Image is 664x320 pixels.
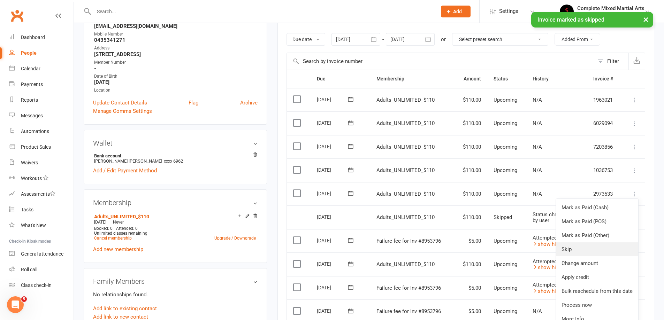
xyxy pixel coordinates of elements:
a: Reports [9,92,74,108]
input: Search... [92,7,432,16]
div: Complete Mixed Martial Arts [577,5,644,11]
span: Settings [499,3,518,19]
a: Dashboard [9,30,74,45]
th: History [526,70,587,88]
button: Added From [555,33,600,46]
a: Calendar [9,61,74,77]
div: Calendar [21,66,40,71]
a: Add link to existing contact [93,304,157,313]
div: [DATE] [317,211,349,222]
a: Cancel membership [94,236,132,241]
div: [DATE] [317,117,349,128]
h3: Wallet [93,139,258,147]
a: Archive [240,99,258,107]
div: Messages [21,113,43,118]
span: xxxx 6962 [164,158,183,164]
a: Add / Edit Payment Method [93,166,157,175]
p: No relationships found. [93,290,258,299]
a: Mark as Paid (POS) [556,214,638,228]
div: General attendance [21,251,63,257]
a: Product Sales [9,139,74,155]
a: Roll call [9,262,74,278]
div: or [441,35,446,44]
strong: [DATE] [94,79,258,85]
a: Skip [556,242,638,256]
div: Automations [21,128,49,134]
td: $110.00 [454,205,487,229]
a: show history [533,288,568,294]
iframe: Intercom live chat [7,296,24,313]
th: Membership [370,70,454,88]
span: Failure fee for Inv #8953796 [376,308,441,314]
span: Adults_UNLIMITED_$110 [376,214,435,220]
span: Attempted twice [533,282,571,288]
h3: Membership [93,199,258,206]
a: Change amount [556,256,638,270]
a: Class kiosk mode [9,278,74,293]
td: 7203856 [587,135,622,159]
div: Roll call [21,267,37,272]
div: Class check-in [21,282,52,288]
div: Assessments [21,191,55,197]
div: Dashboard [21,34,45,40]
div: Filter [607,57,619,65]
input: Search by invoice number [287,53,594,70]
span: N/A [533,167,542,173]
a: Waivers [9,155,74,171]
a: Messages [9,108,74,124]
div: [DATE] [317,282,349,293]
span: Upcoming [494,120,517,126]
span: Upcoming [494,144,517,150]
div: [DATE] [317,94,349,105]
a: Assessments [9,186,74,202]
div: — [92,219,258,225]
div: What's New [21,223,46,228]
span: [DATE] [94,220,106,225]
a: Clubworx [8,7,26,24]
span: Upcoming [494,285,517,291]
a: Automations [9,124,74,139]
span: Upcoming [494,191,517,197]
div: Workouts [21,175,42,181]
span: Adults_UNLIMITED_$110 [376,261,435,267]
h3: Family Members [93,278,258,285]
a: What's New [9,218,74,233]
a: Mark as Paid (Other) [556,228,638,242]
div: [DATE] [317,141,349,152]
strong: Bank account [94,153,254,158]
span: Booked: 0 [94,226,113,231]
td: $110.00 [454,135,487,159]
div: Invoice marked as skipped [531,12,653,28]
span: N/A [533,144,542,150]
a: Add new membership [93,246,143,252]
div: Waivers [21,160,38,165]
span: 5 [21,296,27,302]
a: Process now [556,298,638,312]
td: $110.00 [454,88,487,112]
td: $110.00 [454,111,487,135]
span: Failure fee for Inv #8953796 [376,238,441,244]
td: $110.00 [454,252,487,276]
td: 6029094 [587,111,622,135]
span: Upcoming [494,308,517,314]
span: Adults_UNLIMITED_$110 [376,144,435,150]
a: show history [533,264,568,271]
div: People [21,50,37,56]
td: $110.00 [454,182,487,206]
div: Member Number [94,59,258,66]
th: Invoice # [587,70,622,88]
span: Adults_UNLIMITED_$110 [376,120,435,126]
span: Attempted once [533,235,570,241]
div: Payments [21,81,43,87]
div: Mobile Number [94,31,258,38]
span: Adults_UNLIMITED_$110 [376,167,435,173]
strong: [STREET_ADDRESS] [94,51,258,57]
a: Update Contact Details [93,99,147,107]
th: Status [487,70,527,88]
button: Due date [287,33,325,46]
th: Due [311,70,370,88]
a: show history [533,241,568,247]
span: Unlimited classes remaining [94,231,147,236]
span: N/A [533,308,542,314]
span: Skipped [494,214,512,220]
